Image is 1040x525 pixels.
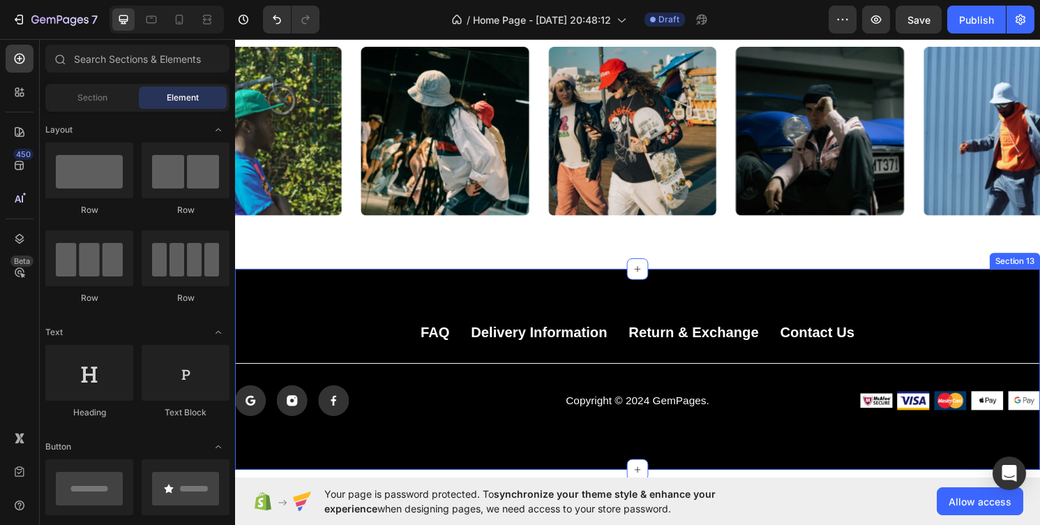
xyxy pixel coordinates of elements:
[45,406,133,419] div: Heading
[45,124,73,136] span: Layout
[91,11,98,28] p: 7
[765,367,799,387] img: gempages_432750572815254551-69bd161a-3959-49e6-a265-a61938ccaba0.webp
[142,204,229,216] div: Row
[324,487,770,516] span: Your page is password protected. To when designing pages, we need access to your store password.
[658,13,679,26] span: Draft
[804,367,837,387] img: gempages_432750572815254551-a26a3bbc-0993-4de6-a0a4-3f8200cdb38d.webp
[959,13,994,27] div: Publish
[45,326,63,339] span: Text
[45,204,133,216] div: Row
[142,292,229,304] div: Row
[282,370,555,385] p: Copyright © 2024 GemPages.
[45,45,229,73] input: Search Sections & Elements
[45,292,133,304] div: Row
[409,296,545,315] a: Return & Exchange
[13,149,33,160] div: 450
[77,91,107,104] span: Section
[650,367,684,387] img: gempages_432750572815254551-24c61b17-5600-4673-a638-911da39f77af.webp
[907,14,930,26] span: Save
[6,6,104,34] button: 7
[263,6,319,34] div: Undo/Redo
[467,13,470,27] span: /
[142,406,229,419] div: Text Block
[993,457,1026,490] div: Open Intercom Messenger
[235,38,1040,479] iframe: Design area
[716,9,891,184] img: gempages_432750572815254551-01a8bd0c-90b8-489e-aad2-57a8bb05c13b.webp
[324,488,716,515] span: synchronize your theme style & enhance your experience
[688,367,722,387] img: gempages_432750572815254551-a0170e2c-788b-404c-844e-5845c7f4e224.webp
[949,494,1011,509] span: Allow access
[207,321,229,343] span: Toggle open
[207,119,229,141] span: Toggle open
[193,296,223,315] a: FAQ
[246,296,387,315] a: Delivery Information
[896,6,942,34] button: Save
[473,13,611,27] span: Home Page - [DATE] 20:48:12
[10,256,33,267] div: Beta
[727,367,760,387] img: gempages_432750572815254551-8329c00d-0af3-4d82-ae8e-1c5ac38532c4.webp
[937,487,1023,515] button: Allow access
[567,296,645,315] a: Contact Us
[207,436,229,458] span: Toggle open
[947,6,1006,34] button: Publish
[45,441,71,453] span: Button
[787,225,834,238] div: Section 13
[167,91,199,104] span: Element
